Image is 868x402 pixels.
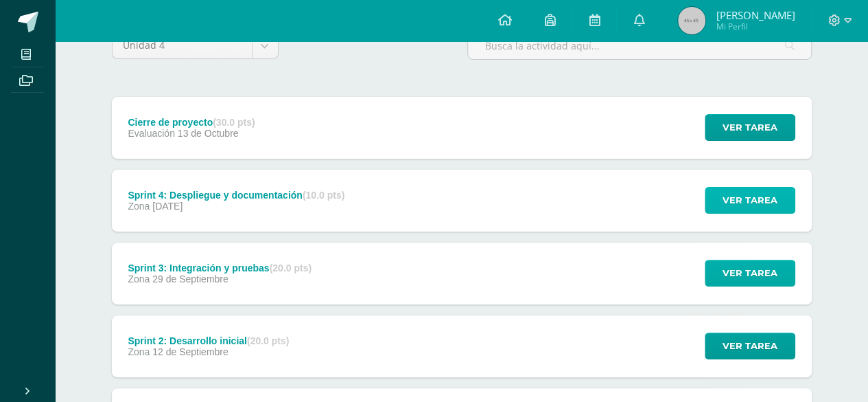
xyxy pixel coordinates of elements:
button: Ver tarea [705,333,795,359]
button: Ver tarea [705,114,795,141]
strong: (10.0 pts) [303,190,344,201]
span: Unidad 4 [123,32,242,58]
span: Zona [128,273,150,284]
span: Ver tarea [723,115,777,140]
div: Cierre de proyecto [128,117,255,128]
span: Ver tarea [723,333,777,359]
div: Sprint 3: Integración y pruebas [128,263,312,273]
strong: (20.0 pts) [247,335,289,346]
span: 29 de Septiembre [152,273,228,284]
span: [PERSON_NAME] [716,8,795,22]
span: Mi Perfil [716,21,795,32]
span: Evaluación [128,128,175,139]
button: Ver tarea [705,260,795,287]
input: Busca la actividad aquí... [468,32,811,59]
span: Ver tarea [723,260,777,286]
span: 13 de Octubre [178,128,239,139]
a: Unidad 4 [113,32,278,58]
span: Ver tarea [723,188,777,213]
span: 12 de Septiembre [152,346,228,357]
span: Zona [128,201,150,212]
strong: (30.0 pts) [213,117,255,128]
span: [DATE] [152,201,183,212]
span: Zona [128,346,150,357]
div: Sprint 4: Despliegue y documentación [128,190,344,201]
div: Sprint 2: Desarrollo inicial [128,335,289,346]
button: Ver tarea [705,187,795,214]
img: 45x45 [678,7,705,34]
strong: (20.0 pts) [270,263,312,273]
